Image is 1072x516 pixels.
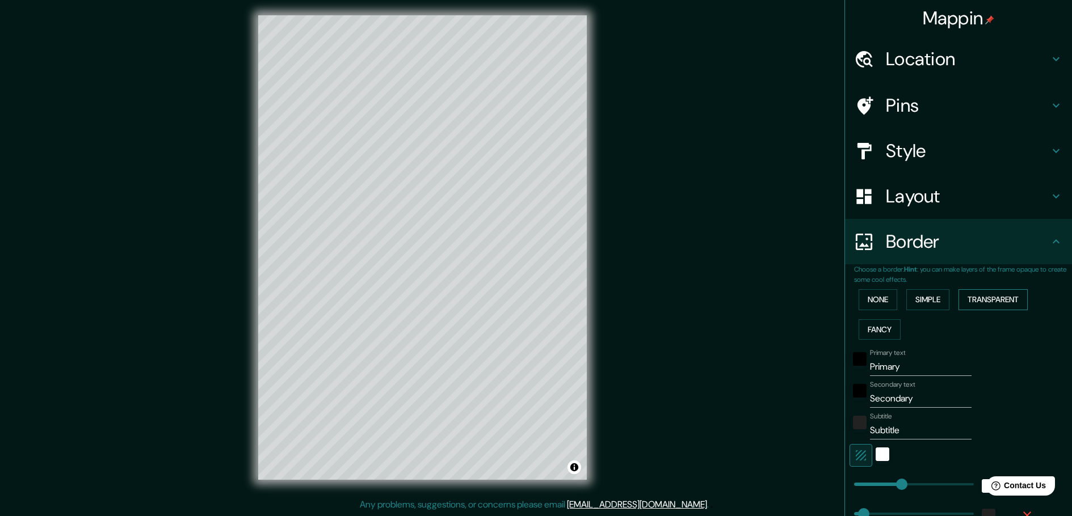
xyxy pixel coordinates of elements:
p: Any problems, suggestions, or concerns please email . [360,498,709,511]
button: Transparent [959,289,1028,310]
div: Location [845,36,1072,82]
a: [EMAIL_ADDRESS][DOMAIN_NAME] [567,498,707,510]
button: Toggle attribution [567,460,581,474]
label: Primary text [870,348,905,358]
h4: Mappin [923,7,995,29]
h4: Style [886,139,1049,162]
button: black [853,352,867,366]
div: Pins [845,83,1072,128]
h4: Location [886,48,1049,70]
div: Style [845,128,1072,174]
button: Fancy [859,319,901,340]
p: Choose a border. : you can make layers of the frame opaque to create some cool effects. [854,264,1072,285]
button: None [859,289,897,310]
button: color-222222 [853,416,867,429]
div: . [711,498,713,511]
label: Subtitle [870,412,892,421]
iframe: Help widget launcher [971,472,1060,504]
label: Secondary text [870,380,915,390]
button: Simple [906,289,949,310]
button: black [853,384,867,397]
h4: Border [886,230,1049,253]
h4: Layout [886,185,1049,208]
div: Border [845,219,1072,264]
img: pin-icon.png [985,15,994,24]
b: Hint [904,265,917,274]
div: . [709,498,711,511]
button: white [876,447,889,461]
h4: Pins [886,94,1049,117]
div: Layout [845,174,1072,219]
